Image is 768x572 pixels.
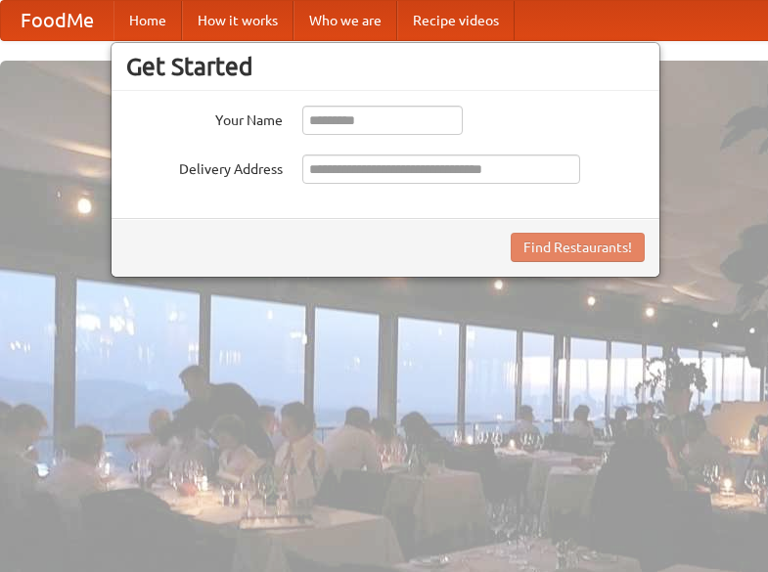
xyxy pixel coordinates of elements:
[1,1,113,40] a: FoodMe
[182,1,294,40] a: How it works
[511,233,645,262] button: Find Restaurants!
[126,52,645,81] h3: Get Started
[113,1,182,40] a: Home
[397,1,515,40] a: Recipe videos
[126,106,283,130] label: Your Name
[294,1,397,40] a: Who we are
[126,154,283,179] label: Delivery Address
